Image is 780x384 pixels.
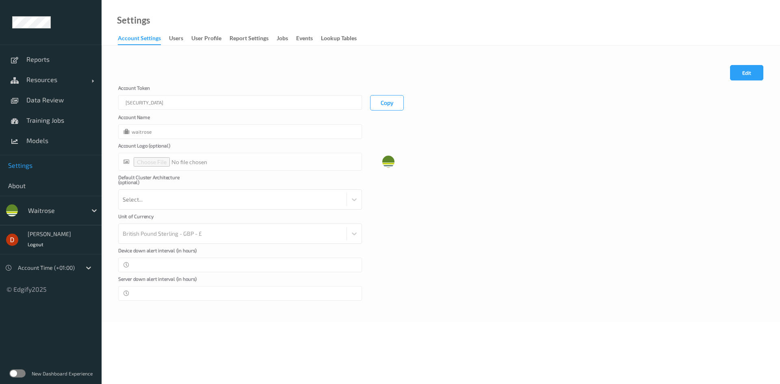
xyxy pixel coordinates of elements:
label: Unit of Currency [118,214,199,223]
div: Account Settings [118,34,161,45]
label: Default Cluster Architecture (optional) [118,175,199,189]
button: Edit [730,65,763,80]
div: Lookup Tables [321,34,357,44]
div: events [296,34,313,44]
label: Account Name [118,115,199,124]
a: User Profile [191,33,230,44]
a: events [296,33,321,44]
label: Account Token [118,85,199,95]
a: Report Settings [230,33,277,44]
a: Lookup Tables [321,33,365,44]
a: users [169,33,191,44]
button: Copy [370,95,404,111]
label: Server down alert interval (in hours) [118,276,199,286]
a: Settings [117,16,150,24]
div: Report Settings [230,34,269,44]
div: users [169,34,183,44]
div: User Profile [191,34,221,44]
a: Account Settings [118,33,169,45]
div: Jobs [277,34,288,44]
label: Account Logo (optional) [118,143,199,153]
a: Jobs [277,33,296,44]
label: Device down alert interval (in hours) [118,248,199,258]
